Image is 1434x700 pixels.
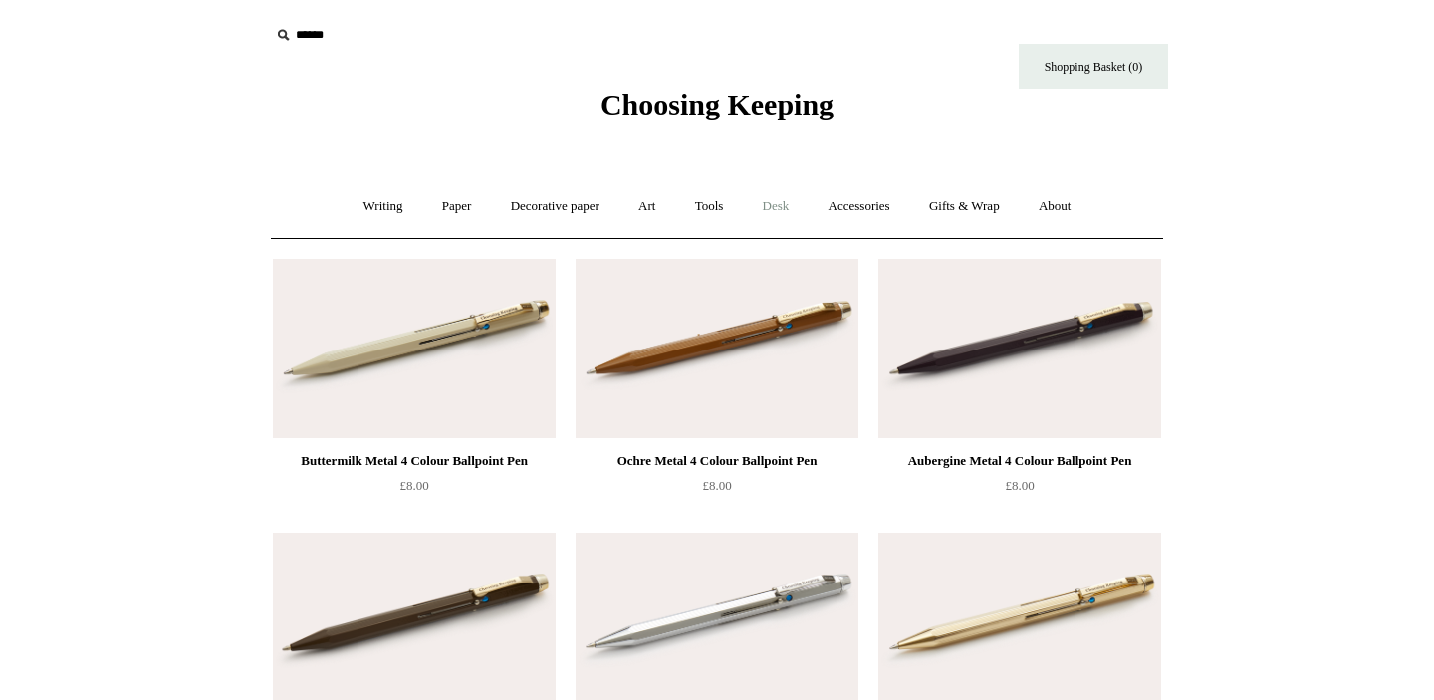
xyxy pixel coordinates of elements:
[878,259,1161,438] a: Aubergine Metal 4 Colour Ballpoint Pen Aubergine Metal 4 Colour Ballpoint Pen
[1005,478,1034,493] span: £8.00
[576,259,858,438] a: Ochre Metal 4 Colour Ballpoint Pen Ochre Metal 4 Colour Ballpoint Pen
[576,449,858,531] a: Ochre Metal 4 Colour Ballpoint Pen £8.00
[911,180,1018,233] a: Gifts & Wrap
[600,88,834,120] span: Choosing Keeping
[576,259,858,438] img: Ochre Metal 4 Colour Ballpoint Pen
[346,180,421,233] a: Writing
[278,449,551,473] div: Buttermilk Metal 4 Colour Ballpoint Pen
[273,449,556,531] a: Buttermilk Metal 4 Colour Ballpoint Pen £8.00
[1019,44,1168,89] a: Shopping Basket (0)
[273,259,556,438] img: Buttermilk Metal 4 Colour Ballpoint Pen
[493,180,617,233] a: Decorative paper
[620,180,673,233] a: Art
[883,449,1156,473] div: Aubergine Metal 4 Colour Ballpoint Pen
[811,180,908,233] a: Accessories
[1021,180,1089,233] a: About
[878,449,1161,531] a: Aubergine Metal 4 Colour Ballpoint Pen £8.00
[399,478,428,493] span: £8.00
[273,259,556,438] a: Buttermilk Metal 4 Colour Ballpoint Pen Buttermilk Metal 4 Colour Ballpoint Pen
[745,180,808,233] a: Desk
[677,180,742,233] a: Tools
[878,259,1161,438] img: Aubergine Metal 4 Colour Ballpoint Pen
[600,104,834,117] a: Choosing Keeping
[581,449,853,473] div: Ochre Metal 4 Colour Ballpoint Pen
[424,180,490,233] a: Paper
[702,478,731,493] span: £8.00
